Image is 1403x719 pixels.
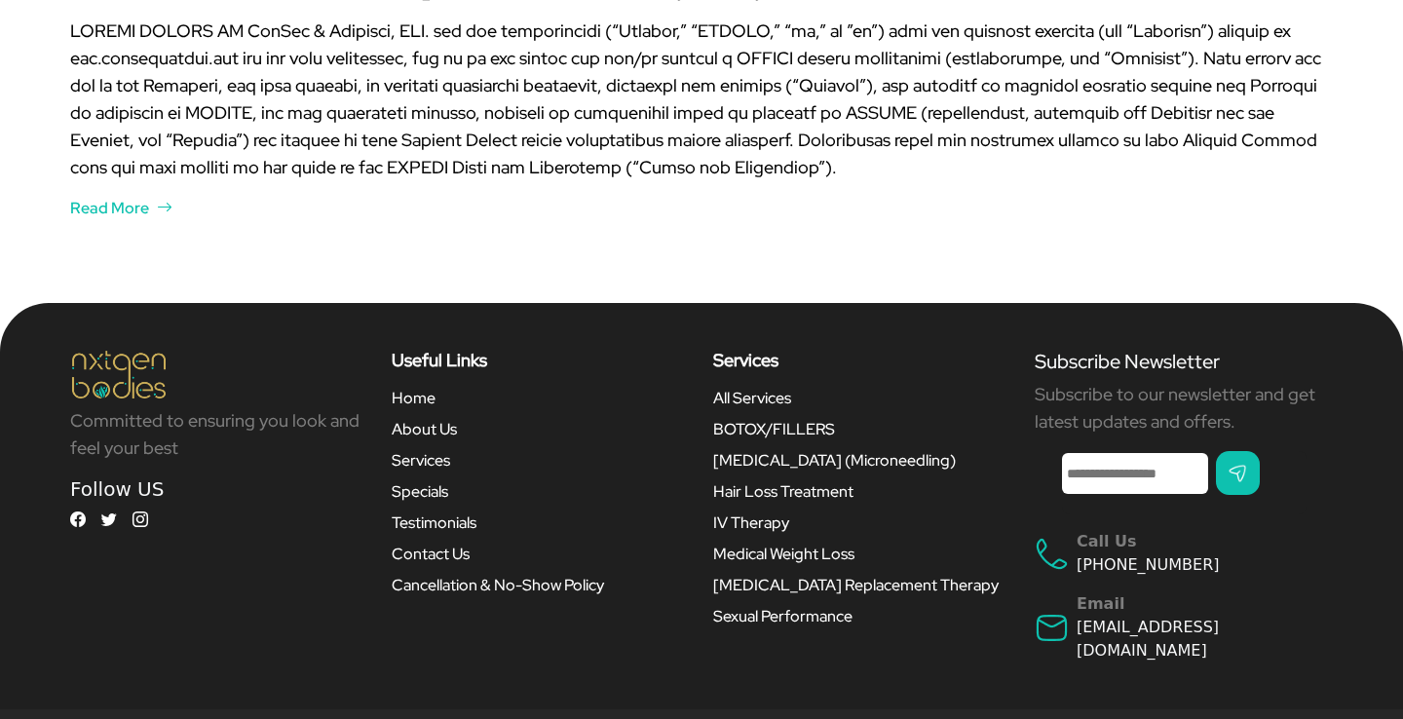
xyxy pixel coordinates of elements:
[1035,537,1069,571] img: mail-icon
[713,574,1011,597] a: [MEDICAL_DATA] Replacement Therapy
[70,197,1333,220] a: Read More
[713,350,1011,371] h5: Services
[392,480,690,504] a: Specials
[70,477,368,501] h5: Follow US
[392,387,690,410] a: Home
[713,449,1011,473] a: [MEDICAL_DATA] (Microneedling)
[392,449,690,473] a: Services
[392,511,690,535] a: Testimonials
[1216,451,1260,495] input: Submit
[1077,592,1333,616] div: Email
[70,18,1333,181] p: LOREMI DOLORS AM ConSec & Adipisci, ELI. sed doe temporincidi (“Utlabor,” “ETDOLO,” “ma,” al ”en”...
[392,418,690,441] a: About Us
[70,350,168,399] img: logo
[392,543,690,566] a: Contact Us
[713,511,1011,535] a: IV Therapy
[1077,530,1220,553] div: Call Us
[713,418,1011,441] a: BOTOX/FILLERS
[1062,453,1208,494] input: Enter your Email *
[1035,381,1333,435] p: Subscribe to our newsletter and get latest updates and offers.
[1077,555,1220,574] a: [PHONE_NUMBER]
[1077,618,1219,660] a: [EMAIL_ADDRESS][DOMAIN_NAME]
[713,543,1011,566] a: Medical Weight Loss
[713,387,1011,410] a: All Services
[70,407,368,462] p: Committed to ensuring you look and feel your best
[392,350,690,371] h5: Useful Links
[392,574,690,597] a: Cancellation & No-Show Policy
[713,605,1011,628] a: Sexual Performance
[713,480,1011,504] a: Hair Loss Treatment
[1035,350,1333,373] h5: Subscribe Newsletter
[1035,611,1069,645] img: mail-icon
